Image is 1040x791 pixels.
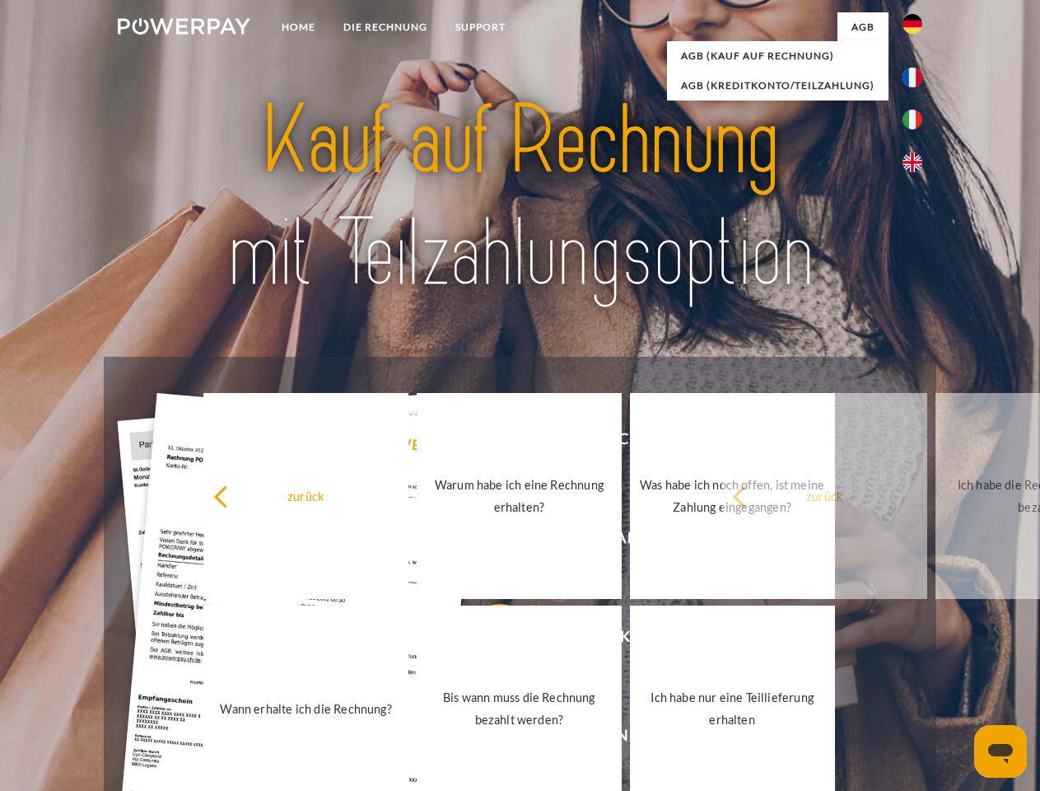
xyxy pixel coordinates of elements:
[427,686,612,731] div: Bis wann muss die Rechnung bezahlt werden?
[329,12,441,42] a: DIE RECHNUNG
[630,393,835,599] a: Was habe ich noch offen, ist meine Zahlung eingegangen?
[667,71,888,101] a: AGB (Kreditkonto/Teilzahlung)
[732,484,917,507] div: zurück
[118,18,250,35] img: logo-powerpay-white.svg
[427,474,612,518] div: Warum habe ich eine Rechnung erhalten?
[268,12,329,42] a: Home
[640,474,825,518] div: Was habe ich noch offen, ist meine Zahlung eingegangen?
[213,484,399,507] div: zurück
[667,41,888,71] a: AGB (Kauf auf Rechnung)
[640,686,825,731] div: Ich habe nur eine Teillieferung erhalten
[902,110,922,129] img: it
[902,68,922,87] img: fr
[902,14,922,34] img: de
[902,152,922,172] img: en
[213,697,399,719] div: Wann erhalte ich die Rechnung?
[157,79,883,316] img: title-powerpay_de.svg
[837,12,888,42] a: agb
[441,12,520,42] a: SUPPORT
[974,725,1027,778] iframe: Schaltfläche zum Öffnen des Messaging-Fensters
